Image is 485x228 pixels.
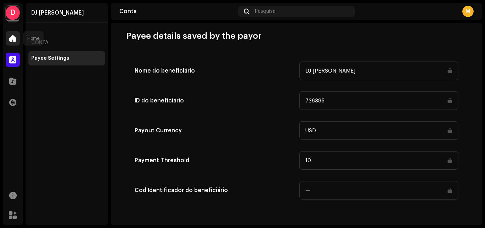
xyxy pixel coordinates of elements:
h5: Payout Currency [135,126,294,135]
input: — [299,91,458,110]
input: 0 [299,151,458,170]
re-m-nav-item: Payee Settings [28,51,105,65]
h5: ID do beneficiário [135,96,294,105]
span: Pesquisa [255,9,276,14]
h3: Payee details saved by the payor [126,30,467,42]
div: Conta [119,9,235,14]
input: — [299,181,458,200]
h5: Payment Threshold [135,156,294,165]
div: D [6,6,20,20]
h5: Cod Identificador do beneficiário [135,186,294,195]
div: Payee Settings [31,55,69,61]
re-a-nav-header: Conta [28,34,105,51]
h5: Nome do beneficiário [135,67,294,75]
div: M [462,6,474,17]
